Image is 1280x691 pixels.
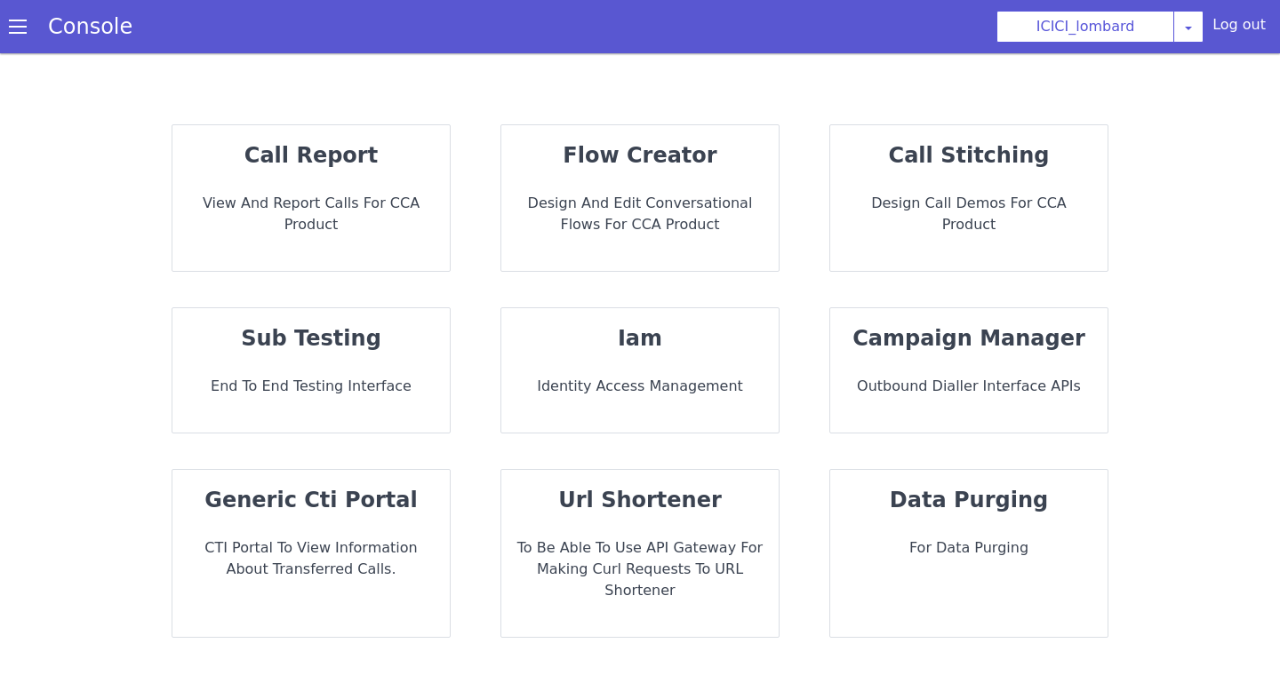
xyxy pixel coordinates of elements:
p: End to End Testing Interface [187,376,436,397]
button: ICICI_lombard [996,11,1174,43]
p: CTI portal to view information about transferred Calls. [187,537,436,580]
p: Outbound dialler interface APIs [844,376,1093,397]
strong: url shortener [558,488,722,512]
p: Design and Edit Conversational flows for CCA Product [516,193,764,235]
p: View and report calls for CCA Product [187,193,436,235]
strong: generic cti portal [204,488,417,512]
strong: campaign manager [852,326,1085,351]
strong: sub testing [241,326,381,351]
strong: flow creator [563,143,716,168]
p: For data purging [844,537,1093,559]
p: To be able to use API Gateway for making curl requests to URL Shortener [516,537,764,601]
p: Identity Access Management [516,376,764,397]
strong: call stitching [889,143,1050,168]
p: Design call demos for CCA Product [844,193,1093,235]
strong: call report [244,143,378,168]
strong: iam [618,326,662,351]
strong: data purging [890,488,1048,512]
a: Console [27,14,154,39]
div: Log out [1212,14,1266,43]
